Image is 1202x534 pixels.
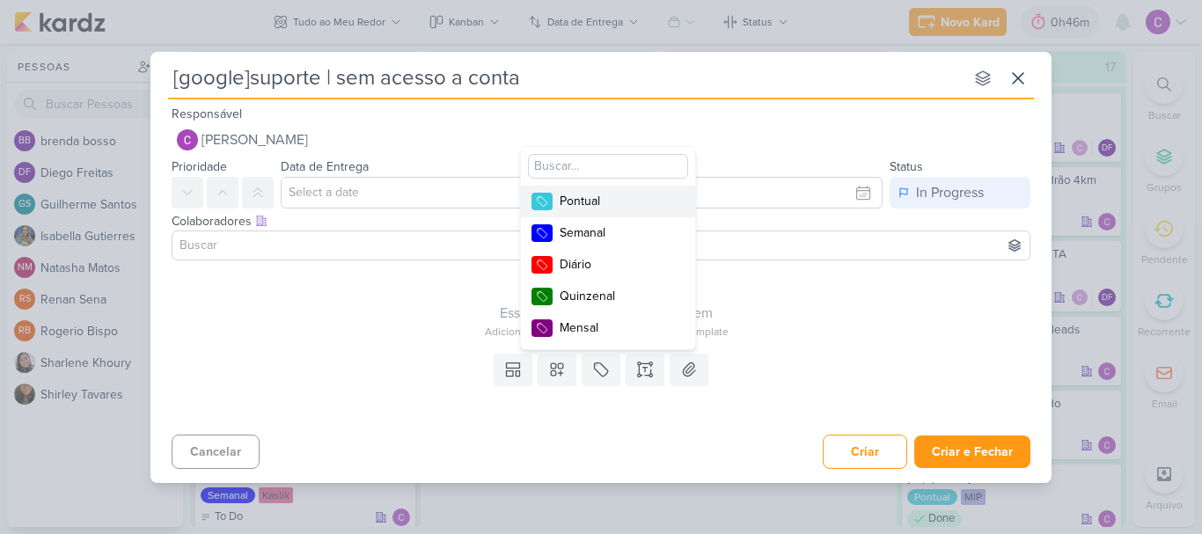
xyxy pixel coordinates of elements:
[560,223,674,242] div: Semanal
[560,287,674,305] div: Quinzenal
[521,217,695,249] button: Semanal
[281,159,369,174] label: Data de Entrega
[560,318,674,337] div: Mensal
[521,281,695,312] button: Quinzenal
[914,435,1030,468] button: Criar e Fechar
[172,212,1030,230] div: Colaboradores
[172,324,1041,340] div: Adicione um item abaixo ou selecione um template
[528,154,688,179] input: Buscar...
[172,106,242,121] label: Responsável
[890,159,923,174] label: Status
[890,177,1030,208] button: In Progress
[176,235,1026,256] input: Buscar
[172,124,1030,156] button: [PERSON_NAME]
[172,435,260,469] button: Cancelar
[202,129,308,150] span: [PERSON_NAME]
[172,159,227,174] label: Prioridade
[560,192,674,210] div: Pontual
[177,129,198,150] img: Carlos Lima
[823,435,907,469] button: Criar
[916,182,984,203] div: In Progress
[521,312,695,344] button: Mensal
[521,249,695,281] button: Diário
[168,62,964,94] input: Kard Sem Título
[521,186,695,217] button: Pontual
[172,303,1041,324] div: Esse kard não possui nenhum item
[560,255,674,274] div: Diário
[281,177,883,208] input: Select a date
